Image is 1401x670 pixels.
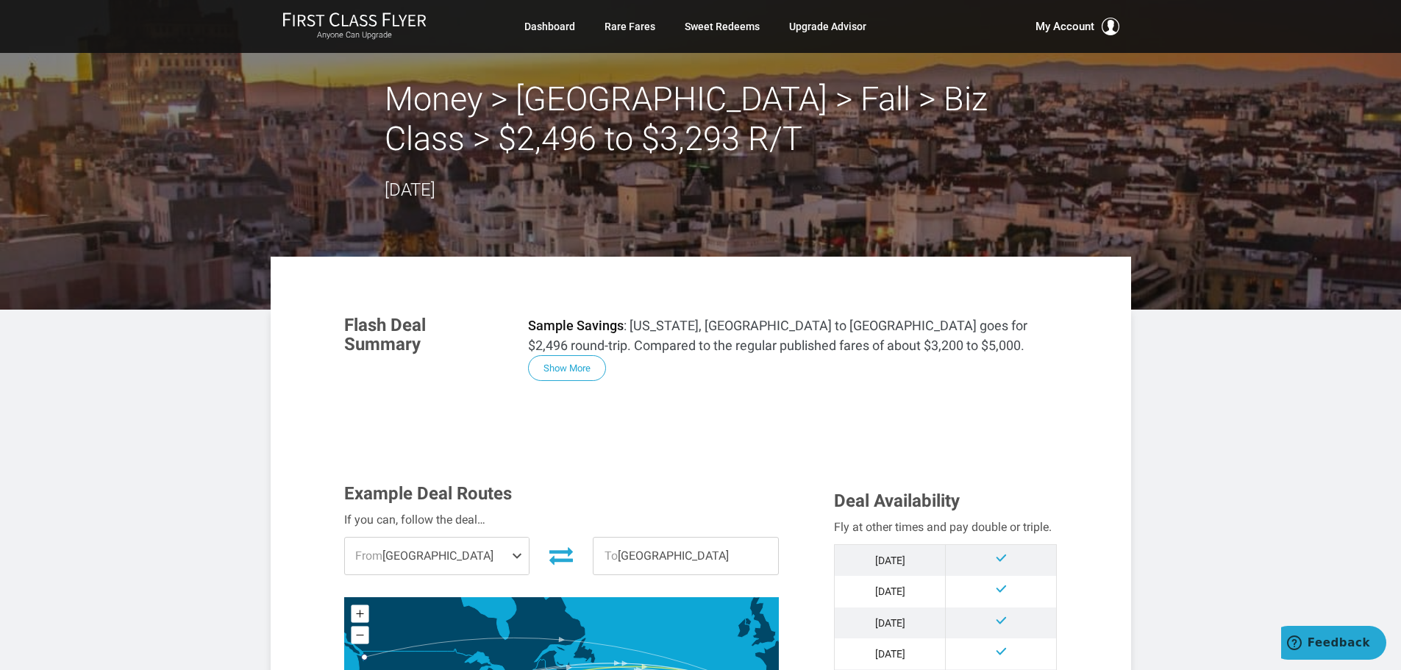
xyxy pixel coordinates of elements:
[355,549,382,563] span: From
[385,179,435,200] time: [DATE]
[528,318,624,333] strong: Sample Savings
[789,13,866,40] a: Upgrade Advisor
[835,576,946,607] td: [DATE]
[344,483,512,504] span: Example Deal Routes
[385,79,1017,159] h2: Money > [GEOGRAPHIC_DATA] > Fall > Biz Class > $2,496 to $3,293 R/T
[528,316,1058,355] p: : [US_STATE], [GEOGRAPHIC_DATA] to [GEOGRAPHIC_DATA] goes for $2,496 round-trip. Compared to the ...
[361,654,374,660] g: Seattle
[345,538,530,574] span: [GEOGRAPHIC_DATA]
[605,13,655,40] a: Rare Fares
[344,510,780,530] div: If you can, follow the deal…
[835,544,946,576] td: [DATE]
[282,12,427,27] img: First Class Flyer
[282,12,427,41] a: First Class FlyerAnyone Can Upgrade
[835,638,946,669] td: [DATE]
[835,607,946,638] td: [DATE]
[593,538,778,574] span: [GEOGRAPHIC_DATA]
[834,518,1057,537] div: Fly at other times and pay double or triple.
[605,549,618,563] span: To
[541,539,582,571] button: Invert Route Direction
[834,491,960,511] span: Deal Availability
[524,13,575,40] a: Dashboard
[1035,18,1094,35] span: My Account
[282,30,427,40] small: Anyone Can Upgrade
[1281,626,1386,663] iframe: Opens a widget where you can find more information
[737,618,750,637] path: Ireland
[528,355,606,381] button: Show More
[685,13,760,40] a: Sweet Redeems
[344,316,506,354] h3: Flash Deal Summary
[1035,18,1119,35] button: My Account
[745,596,776,646] path: United Kingdom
